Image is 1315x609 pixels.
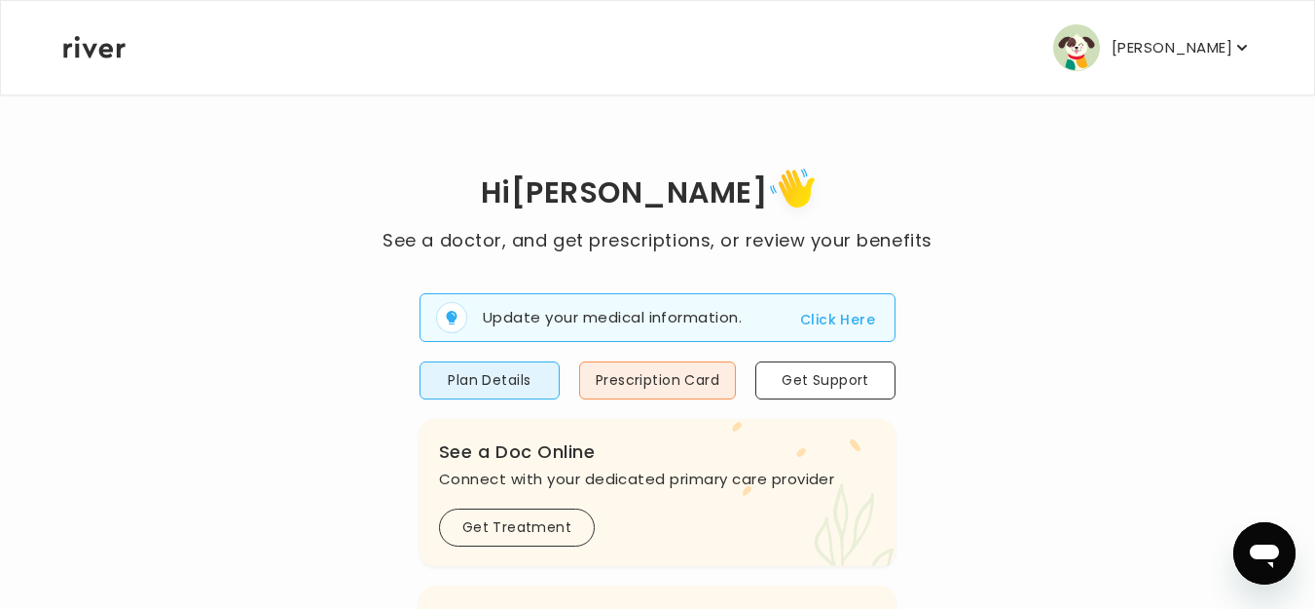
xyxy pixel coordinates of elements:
[800,308,875,331] button: Click Here
[383,227,931,254] p: See a doctor, and get prescriptions, or review your benefits
[483,307,742,329] p: Update your medical information.
[383,162,931,227] h1: Hi [PERSON_NAME]
[439,438,876,466] h3: See a Doc Online
[1112,34,1232,61] p: [PERSON_NAME]
[1233,522,1296,585] iframe: Button to launch messaging window
[755,362,895,400] button: Get Support
[439,509,595,547] button: Get Treatment
[439,466,876,493] p: Connect with your dedicated primary care provider
[1053,24,1100,71] img: user avatar
[420,362,560,400] button: Plan Details
[579,362,736,400] button: Prescription Card
[1053,24,1252,71] button: user avatar[PERSON_NAME]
